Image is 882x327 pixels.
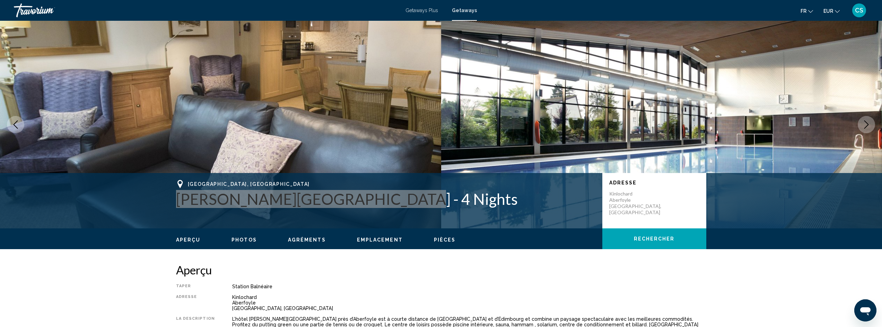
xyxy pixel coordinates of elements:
button: Change language [801,6,813,16]
button: Next image [858,116,875,133]
button: Pièces [434,237,456,243]
p: Kinlochard Aberfoyle [GEOGRAPHIC_DATA], [GEOGRAPHIC_DATA] [609,191,665,216]
span: fr [801,8,806,14]
span: [GEOGRAPHIC_DATA], [GEOGRAPHIC_DATA] [188,181,310,187]
button: User Menu [850,3,868,18]
iframe: Bouton de lancement de la fenêtre de messagerie [854,299,876,321]
span: EUR [823,8,833,14]
div: Taper [176,284,215,289]
span: CS [855,7,863,14]
span: Rechercher [634,236,675,242]
a: Travorium [14,3,399,17]
h1: [PERSON_NAME][GEOGRAPHIC_DATA] - 4 Nights [176,190,595,208]
div: Kinlochard Aberfoyle [GEOGRAPHIC_DATA], [GEOGRAPHIC_DATA] [232,294,706,311]
h2: Aperçu [176,263,706,277]
button: Previous image [7,116,24,133]
button: Agréments [288,237,326,243]
a: Getaways Plus [405,8,438,13]
button: Rechercher [602,228,706,249]
button: Emplacement [357,237,403,243]
button: Change currency [823,6,840,16]
p: Adresse [609,180,699,185]
a: Getaways [452,8,477,13]
button: Photos [232,237,257,243]
div: Station balnéaire [232,284,706,289]
button: Aperçu [176,237,201,243]
div: Adresse [176,294,215,311]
